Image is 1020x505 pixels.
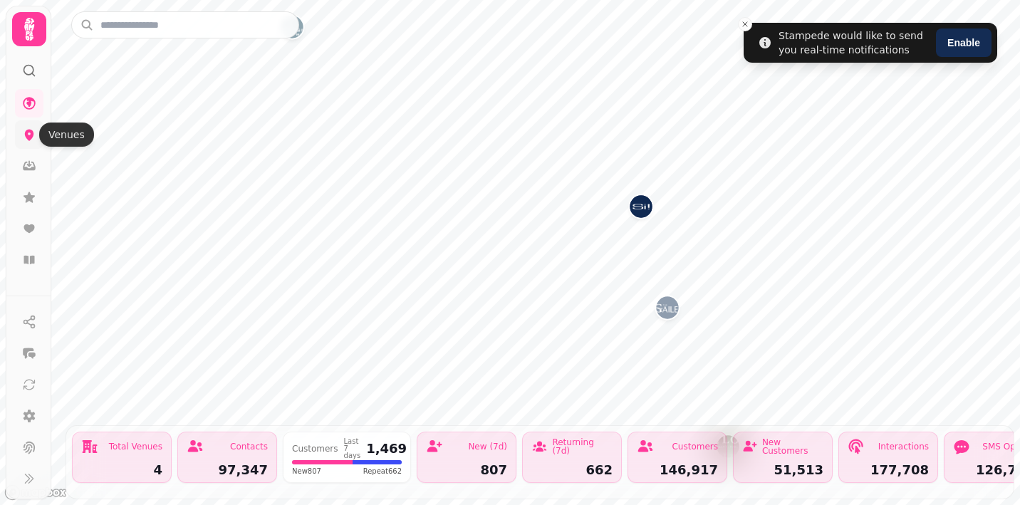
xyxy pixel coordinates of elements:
div: Stampede would like to send you real-time notifications [779,28,930,57]
div: Total Venues [109,442,162,451]
div: Last 7 days [344,438,361,459]
button: Si! [630,195,652,218]
div: Contacts [230,442,268,451]
div: 662 [531,464,613,477]
span: Repeat 662 [363,466,402,477]
div: 4 [81,464,162,477]
span: New 807 [292,466,321,477]
div: Map marker [656,296,679,323]
div: Map marker [630,195,652,222]
button: Enable [936,28,992,57]
div: 177,708 [848,464,929,477]
div: New (7d) [468,442,507,451]
button: Close toast [738,17,752,31]
div: Customers [292,444,338,453]
div: 1,469 [366,442,407,455]
div: Interactions [878,442,929,451]
button: The Gailes [656,296,679,319]
div: New Customers [762,438,823,455]
div: 146,917 [637,464,718,477]
a: Mapbox logo [4,484,67,501]
div: 807 [426,464,507,477]
div: 97,347 [187,464,268,477]
div: Venues [39,123,94,147]
div: Customers [672,442,718,451]
div: 51,513 [742,464,823,477]
div: Returning (7d) [552,438,613,455]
